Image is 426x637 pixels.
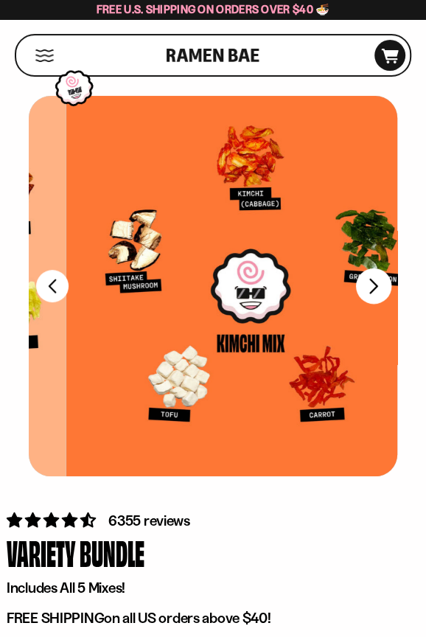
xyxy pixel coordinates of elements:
[36,270,69,302] button: Previous
[80,532,144,575] div: Bundle
[7,579,419,597] p: Includes All 5 Mixes!
[7,609,104,627] strong: FREE SHIPPING
[97,2,330,16] span: Free U.S. Shipping on Orders over $40 🍜
[7,609,419,627] p: on all US orders above $40!
[356,268,391,304] button: Next
[7,532,76,575] div: Variety
[108,512,190,529] span: 6355 reviews
[7,511,99,529] span: 4.63 stars
[35,49,55,62] button: Mobile Menu Trigger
